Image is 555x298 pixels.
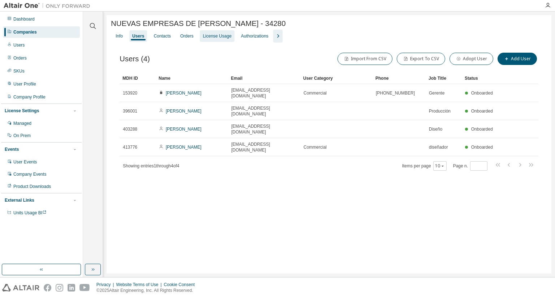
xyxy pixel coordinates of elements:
[241,33,268,39] div: Authorizations
[96,282,116,288] div: Privacy
[13,42,25,48] div: Users
[79,284,90,292] img: youtube.svg
[5,108,39,114] div: License Settings
[13,16,35,22] div: Dashboard
[203,33,231,39] div: License Usage
[376,90,415,96] span: [PHONE_NUMBER]
[402,161,447,171] span: Items per page
[429,126,442,132] span: Diseño
[13,55,27,61] div: Orders
[132,33,144,39] div: Users
[231,141,297,153] span: [EMAIL_ADDRESS][DOMAIN_NAME]
[231,73,297,84] div: Email
[231,105,297,117] span: [EMAIL_ADDRESS][DOMAIN_NAME]
[154,33,171,39] div: Contacts
[304,144,327,150] span: Commercial
[429,73,459,84] div: Job Title
[164,282,199,288] div: Cookie Consent
[123,108,137,114] span: 396001
[13,184,51,189] div: Product Downloads
[397,53,445,65] button: Export To CSV
[471,145,493,150] span: Onboarded
[471,127,493,132] span: Onboarded
[471,91,493,96] span: Onboarded
[44,284,51,292] img: facebook.svg
[13,133,31,139] div: On Prem
[449,53,493,65] button: Adopt User
[429,90,444,96] span: Gerente
[13,81,36,87] div: User Profile
[304,90,327,96] span: Commercial
[13,94,46,100] div: Company Profile
[453,161,487,171] span: Page n.
[498,53,537,65] button: Add User
[122,73,153,84] div: MDH ID
[471,109,493,114] span: Onboarded
[159,73,225,84] div: Name
[166,91,202,96] a: [PERSON_NAME]
[116,33,123,39] div: Info
[13,210,47,215] span: Units Usage BI
[429,108,451,114] span: Producción
[303,73,370,84] div: User Category
[13,159,37,165] div: User Events
[180,33,194,39] div: Orders
[123,90,137,96] span: 153920
[13,68,25,74] div: SKUs
[13,29,37,35] div: Companies
[116,282,164,288] div: Website Terms of Use
[123,163,179,168] span: Showing entries 1 through 4 of 4
[231,123,297,135] span: [EMAIL_ADDRESS][DOMAIN_NAME]
[123,126,137,132] span: 403288
[120,55,150,63] span: Users (4)
[123,144,137,150] span: 413776
[4,2,94,9] img: Altair One
[166,145,202,150] a: [PERSON_NAME]
[337,53,392,65] button: Import From CSV
[375,73,423,84] div: Phone
[465,73,495,84] div: Status
[429,144,448,150] span: diseñador
[2,284,39,292] img: altair_logo.svg
[111,19,286,28] span: NUEVAS EMPRESAS DE [PERSON_NAME] - 34280
[166,109,202,114] a: [PERSON_NAME]
[68,284,75,292] img: linkedin.svg
[5,197,34,203] div: External Links
[231,87,297,99] span: [EMAIL_ADDRESS][DOMAIN_NAME]
[13,120,31,126] div: Managed
[13,171,46,177] div: Company Events
[56,284,63,292] img: instagram.svg
[5,146,19,152] div: Events
[435,163,445,169] button: 10
[96,288,199,294] p: © 2025 Altair Engineering, Inc. All Rights Reserved.
[166,127,202,132] a: [PERSON_NAME]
